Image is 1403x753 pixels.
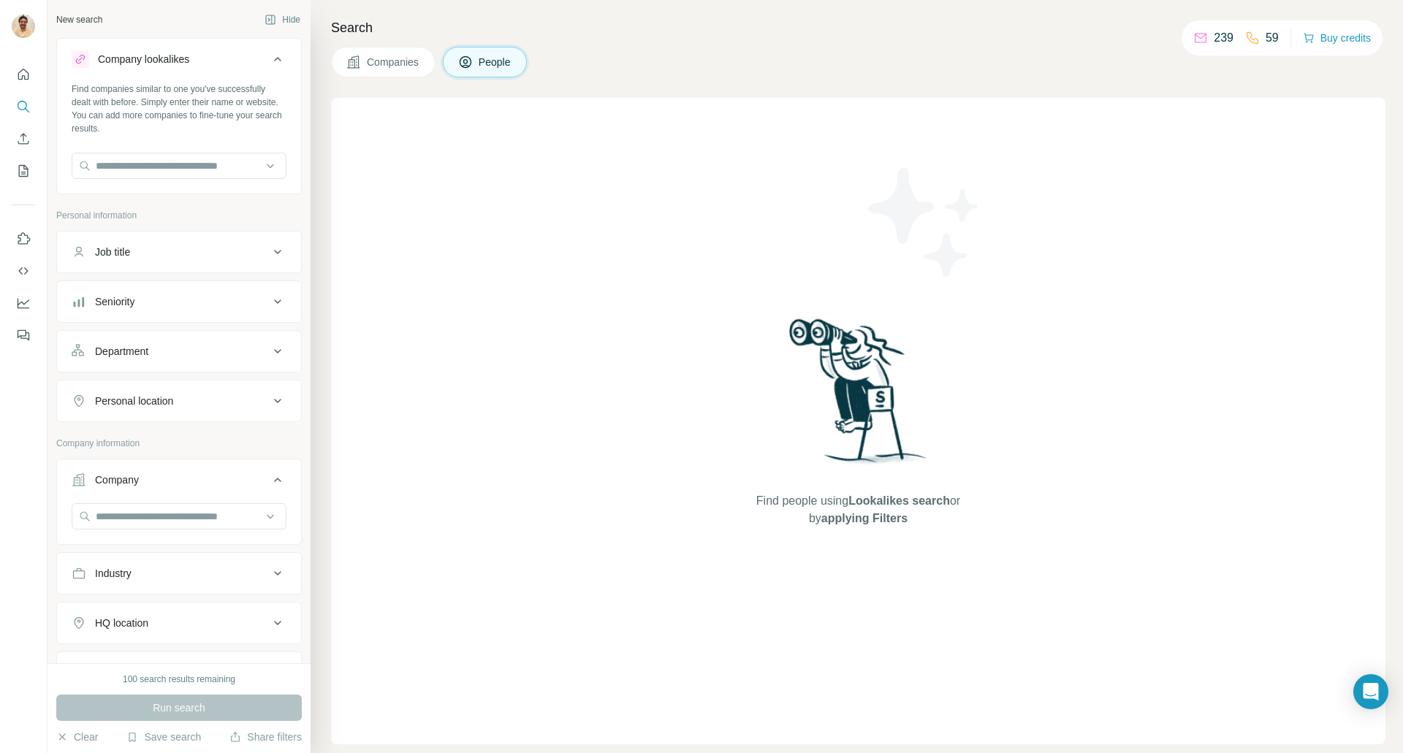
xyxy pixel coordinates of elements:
button: My lists [12,158,35,184]
div: Open Intercom Messenger [1353,674,1388,709]
button: Personal location [57,383,301,418]
button: Hide [254,9,311,31]
button: Clear [56,730,98,744]
span: Lookalikes search [848,494,950,507]
p: 59 [1266,29,1279,47]
button: Annual revenue ($) [57,655,301,690]
button: Buy credits [1303,28,1371,48]
div: Company lookalikes [98,52,189,66]
span: People [479,55,512,69]
div: HQ location [95,616,148,630]
button: HQ location [57,605,301,641]
div: 100 search results remaining [123,673,235,686]
div: Job title [95,245,130,259]
button: Share filters [229,730,302,744]
button: Use Surfe API [12,258,35,284]
div: Find companies similar to one you've successfully dealt with before. Simply enter their name or w... [72,83,286,135]
button: Search [12,93,35,120]
div: Company [95,473,139,487]
p: 239 [1214,29,1233,47]
button: Quick start [12,61,35,88]
button: Use Surfe on LinkedIn [12,226,35,252]
button: Industry [57,556,301,591]
img: Avatar [12,15,35,38]
p: Personal information [56,209,302,222]
button: Department [57,334,301,369]
h4: Search [331,18,1385,38]
span: Find people using or by [741,492,975,527]
div: New search [56,13,102,26]
span: applying Filters [821,512,908,524]
button: Company lookalikes [57,42,301,83]
button: Company [57,462,301,503]
img: Surfe Illustration - Woman searching with binoculars [783,315,935,478]
button: Save search [126,730,201,744]
div: Department [95,344,148,359]
div: Industry [95,566,132,581]
img: Surfe Illustration - Stars [859,156,990,288]
button: Enrich CSV [12,126,35,152]
button: Feedback [12,322,35,348]
div: Seniority [95,294,134,309]
div: Personal location [95,394,173,408]
button: Seniority [57,284,301,319]
p: Company information [56,437,302,450]
span: Companies [367,55,420,69]
button: Job title [57,234,301,270]
button: Dashboard [12,290,35,316]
